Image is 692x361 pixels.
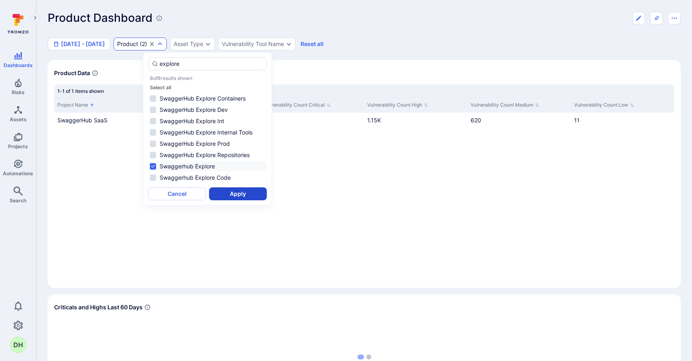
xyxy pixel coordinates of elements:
[148,94,267,103] li: SwaggerHub Explore Containers
[48,60,681,288] div: Widget
[150,84,171,90] button: Select all
[149,41,155,47] button: Clear selection
[3,170,33,176] span: Automations
[367,101,428,109] button: Sort by Vulnerability Count High
[148,139,267,149] li: SwaggerHub Explore Prod
[114,38,167,50] div: SwaggerHub SaaS, SwaggerHub Portal
[148,57,267,200] div: autocomplete options
[148,187,206,200] button: Cancel
[148,105,267,115] li: SwaggerHub Explore Dev
[205,41,211,47] button: Expand dropdown
[467,113,571,128] div: Cell for Vulnerability Count Medium
[12,89,25,95] span: Risks
[117,41,147,47] button: Product(2)
[48,38,110,50] button: [DATE] - [DATE]
[54,69,90,77] span: Product Data
[148,173,267,183] li: Swaggerhub Explore Code
[668,12,681,25] button: Dashboard menu
[48,11,153,25] h1: Product Dashboard
[57,101,94,109] button: Sort by Project Name
[30,13,40,23] button: Expand navigation menu
[10,116,27,122] span: Assets
[57,88,104,94] span: 1-1 of 1 items shown
[10,197,26,204] span: Search
[157,41,163,47] button: Expand dropdown
[209,187,267,200] button: Apply
[54,113,158,128] div: Cell for Project Name
[264,101,331,109] button: Sort by Vulnerability Count Critical
[574,117,580,124] a: 11
[367,117,381,124] a: 1.15K
[261,113,364,128] div: Cell for Vulnerability Count Critical
[632,12,645,25] button: Edit dashboard
[54,303,143,311] span: Criticals and Highs Last 60 Days
[148,150,267,160] li: SwaggerHub Explore Repositories
[471,101,539,109] button: Sort by Vulnerability Count Medium
[117,41,147,47] div: ( 2 )
[650,12,663,25] button: Pin to sidebar
[150,75,192,81] p: 8 of 8 results shown
[364,113,467,128] div: Cell for Vulnerability Count High
[90,101,94,109] p: Sorted by: Alphabetically (A-Z)
[10,337,26,353] button: DH
[471,117,481,124] a: 620
[286,41,292,47] button: Expand dropdown
[571,113,674,128] div: Cell for Vulnerability Count Low
[32,15,38,21] i: Expand navigation menu
[148,116,267,126] li: SwaggerHub Explore Int
[57,117,107,124] a: SwaggerHub SaaS
[117,41,138,47] div: Product
[301,40,324,48] button: Reset all
[148,128,267,137] li: SwaggerHub Explore Internal Tools
[4,62,33,68] span: Dashboards
[222,41,284,47] button: Vulnerability Tool Name
[148,162,267,171] li: Swaggerhub Explore
[174,41,203,47] button: Asset Type
[574,101,634,109] button: Sort by Vulnerability Count Low
[160,60,263,68] input: Search for more results
[8,143,28,149] span: Projects
[10,337,26,353] div: Daniel Harvey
